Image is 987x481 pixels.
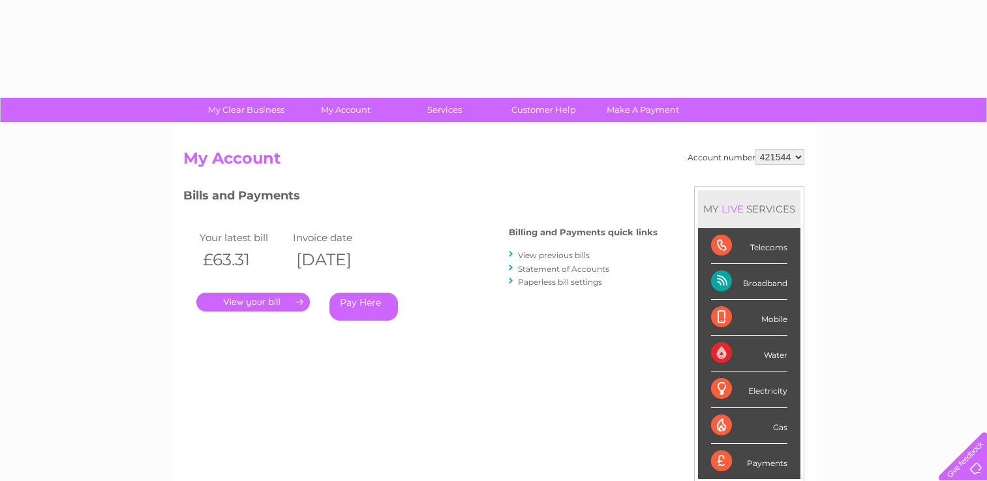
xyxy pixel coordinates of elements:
[329,293,398,321] a: Pay Here
[711,300,787,336] div: Mobile
[518,264,609,274] a: Statement of Accounts
[518,277,602,287] a: Paperless bill settings
[518,250,590,260] a: View previous bills
[490,98,598,122] a: Customer Help
[711,408,787,444] div: Gas
[292,98,399,122] a: My Account
[290,229,384,246] td: Invoice date
[196,293,310,312] a: .
[192,98,300,122] a: My Clear Business
[711,264,787,300] div: Broadband
[711,336,787,372] div: Water
[698,190,800,227] div: MY SERVICES
[711,228,787,264] div: Telecoms
[719,203,746,215] div: LIVE
[711,372,787,407] div: Electricity
[183,186,658,209] h3: Bills and Payments
[711,444,787,479] div: Payments
[688,149,804,165] div: Account number
[196,229,290,246] td: Your latest bill
[290,246,384,273] th: [DATE]
[196,246,290,273] th: £63.31
[183,149,804,174] h2: My Account
[589,98,697,122] a: Make A Payment
[509,227,658,237] h4: Billing and Payments quick links
[391,98,498,122] a: Services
